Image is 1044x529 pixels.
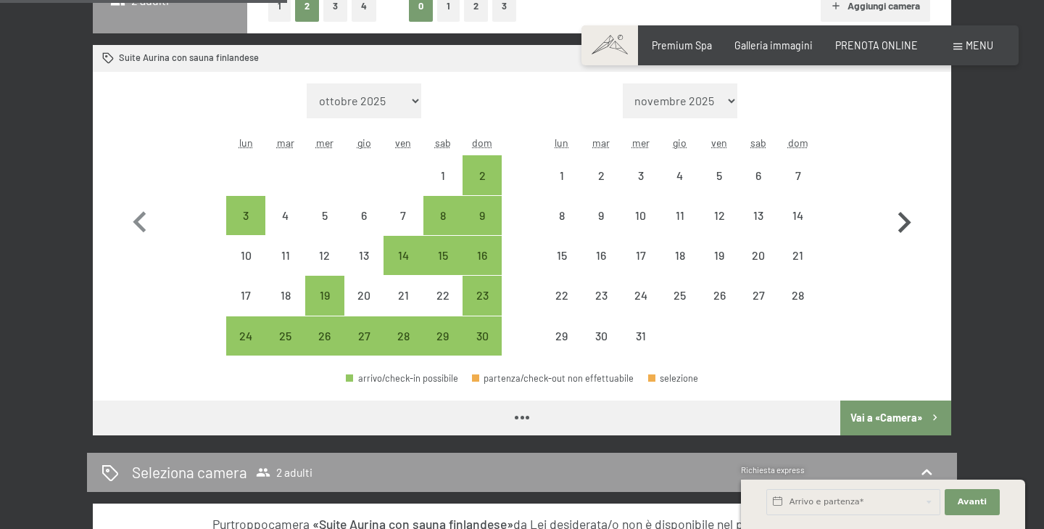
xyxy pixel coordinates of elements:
div: 3 [622,170,658,206]
div: arrivo/check-in possibile [226,316,265,356]
div: arrivo/check-in non effettuabile [621,196,660,235]
div: Wed Nov 12 2025 [305,236,344,275]
div: arrivo/check-in possibile [305,316,344,356]
div: arrivo/check-in non effettuabile [621,236,660,275]
div: Wed Dec 03 2025 [621,155,660,194]
div: 30 [464,330,500,366]
div: arrivo/check-in possibile [423,196,463,235]
div: arrivo/check-in non effettuabile [700,276,739,315]
div: arrivo/check-in possibile [384,316,423,356]
div: 2 [464,170,500,206]
a: PRENOTA ONLINE [835,39,918,52]
div: 5 [701,170,737,206]
div: 14 [385,250,421,286]
div: 16 [583,250,619,286]
span: Galleria immagini [734,39,813,52]
div: arrivo/check-in possibile [463,276,502,315]
div: Mon Dec 08 2025 [542,196,581,235]
div: Thu Nov 27 2025 [344,316,384,356]
div: 12 [701,210,737,246]
div: Tue Dec 30 2025 [581,316,621,356]
div: arrivo/check-in possibile [305,276,344,315]
div: 13 [740,210,776,246]
div: 16 [464,250,500,286]
svg: Camera [102,52,115,65]
div: Fri Dec 26 2025 [700,276,739,315]
div: Mon Dec 15 2025 [542,236,581,275]
div: 12 [307,250,343,286]
div: Mon Nov 17 2025 [226,276,265,315]
div: 17 [228,290,264,326]
div: arrivo/check-in non effettuabile [700,236,739,275]
div: 6 [346,210,382,246]
div: 27 [740,290,776,326]
div: arrivo/check-in non effettuabile [423,276,463,315]
abbr: lunedì [239,136,253,149]
div: arrivo/check-in possibile [344,316,384,356]
div: arrivo/check-in non effettuabile [542,196,581,235]
abbr: sabato [750,136,766,149]
abbr: venerdì [711,136,727,149]
div: 21 [385,290,421,326]
div: Tue Nov 25 2025 [265,316,304,356]
div: Sat Dec 13 2025 [739,196,778,235]
div: 13 [346,250,382,286]
div: Thu Dec 11 2025 [660,196,700,235]
div: 20 [740,250,776,286]
div: 8 [544,210,580,246]
span: Avanti [958,496,987,508]
div: 29 [425,330,461,366]
div: 30 [583,330,619,366]
div: Sat Nov 08 2025 [423,196,463,235]
div: Tue Dec 02 2025 [581,155,621,194]
div: arrivo/check-in non effettuabile [265,236,304,275]
abbr: mercoledì [316,136,333,149]
div: Wed Dec 24 2025 [621,276,660,315]
div: 3 [228,210,264,246]
div: Sun Nov 02 2025 [463,155,502,194]
div: arrivo/check-in non effettuabile [581,155,621,194]
div: arrivo/check-in non effettuabile [542,316,581,356]
div: arrivo/check-in non effettuabile [739,236,778,275]
div: arrivo/check-in non effettuabile [305,236,344,275]
div: Sun Dec 28 2025 [779,276,818,315]
div: arrivo/check-in possibile [463,155,502,194]
div: Wed Nov 05 2025 [305,196,344,235]
div: Thu Dec 18 2025 [660,236,700,275]
div: 1 [544,170,580,206]
span: 2 adulti [256,465,312,480]
div: 17 [622,250,658,286]
div: Fri Nov 28 2025 [384,316,423,356]
div: arrivo/check-in non effettuabile [344,276,384,315]
div: arrivo/check-in non effettuabile [739,276,778,315]
div: Sat Nov 15 2025 [423,236,463,275]
div: Tue Dec 16 2025 [581,236,621,275]
h2: Seleziona camera [132,462,247,483]
div: Fri Nov 07 2025 [384,196,423,235]
abbr: giovedì [357,136,371,149]
div: arrivo/check-in possibile [346,374,458,383]
div: arrivo/check-in non effettuabile [700,155,739,194]
div: arrivo/check-in non effettuabile [344,196,384,235]
div: Mon Dec 01 2025 [542,155,581,194]
div: Tue Nov 04 2025 [265,196,304,235]
div: Sat Dec 20 2025 [739,236,778,275]
div: 11 [662,210,698,246]
div: Wed Dec 31 2025 [621,316,660,356]
div: arrivo/check-in non effettuabile [265,276,304,315]
div: Suite Aurina con sauna finlandese [102,52,259,65]
div: Mon Nov 24 2025 [226,316,265,356]
div: partenza/check-out non effettuabile [472,374,634,383]
div: Thu Nov 20 2025 [344,276,384,315]
div: selezione [648,374,699,383]
div: 22 [425,290,461,326]
div: Sun Nov 30 2025 [463,316,502,356]
div: Sat Nov 29 2025 [423,316,463,356]
div: 21 [780,250,816,286]
abbr: giovedì [673,136,687,149]
div: Sun Dec 14 2025 [779,196,818,235]
div: Thu Dec 25 2025 [660,276,700,315]
abbr: martedì [277,136,294,149]
div: 8 [425,210,461,246]
abbr: lunedì [555,136,568,149]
